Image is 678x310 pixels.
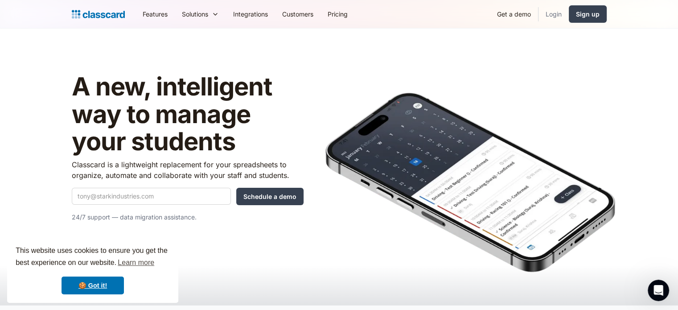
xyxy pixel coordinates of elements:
div: Solutions [182,9,208,19]
a: learn more about cookies [116,256,156,269]
div: cookieconsent [7,237,178,303]
span: This website uses cookies to ensure you get the best experience on our website. [16,245,170,269]
a: Integrations [226,4,275,24]
a: Customers [275,4,321,24]
a: Login [538,4,569,24]
h1: A new, intelligent way to manage your students [72,73,304,156]
div: Solutions [175,4,226,24]
p: Classcard is a lightweight replacement for your spreadsheets to organize, automate and collaborat... [72,159,304,181]
iframe: Intercom live chat [648,280,669,301]
a: Sign up [569,5,607,23]
input: tony@starkindustries.com [72,188,231,205]
a: Pricing [321,4,355,24]
form: Quick Demo Form [72,188,304,205]
a: Get a demo [490,4,538,24]
input: Schedule a demo [236,188,304,205]
div: Sign up [576,9,600,19]
a: Logo [72,8,125,21]
a: dismiss cookie message [62,277,124,294]
a: Features [136,4,175,24]
p: 24/7 support — data migration assistance. [72,212,304,223]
